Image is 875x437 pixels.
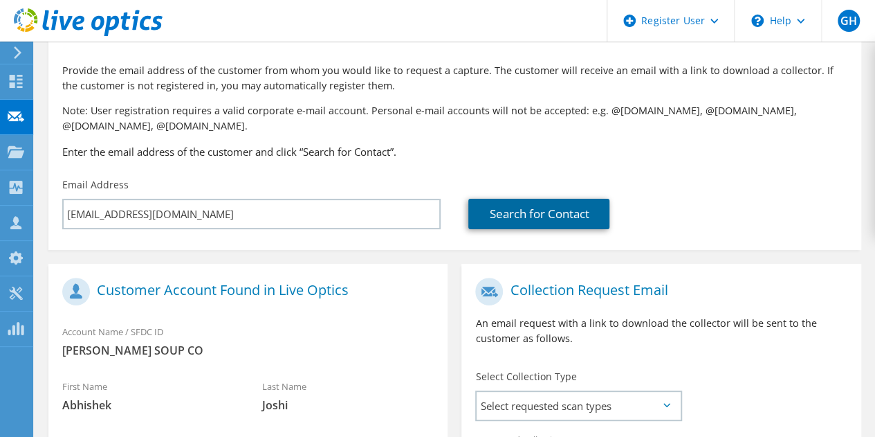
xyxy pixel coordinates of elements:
[751,15,764,27] svg: \n
[262,398,434,413] span: Joshi
[62,398,234,413] span: Abhishek
[62,144,847,159] h3: Enter the email address of the customer and click “Search for Contact”.
[48,317,448,365] div: Account Name / SFDC ID
[62,278,427,305] h1: Customer Account Found in Live Optics
[468,199,609,229] a: Search for Contact
[475,316,847,346] p: An email request with a link to download the collector will be sent to the customer as follows.
[248,372,448,420] div: Last Name
[838,10,860,32] span: GH
[62,63,847,93] p: Provide the email address of the customer from whom you would like to request a capture. The cust...
[48,372,248,420] div: First Name
[477,392,680,420] span: Select requested scan types
[62,178,129,192] label: Email Address
[62,103,847,134] p: Note: User registration requires a valid corporate e-mail account. Personal e-mail accounts will ...
[475,370,576,384] label: Select Collection Type
[475,278,840,305] h1: Collection Request Email
[62,343,434,358] span: [PERSON_NAME] SOUP CO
